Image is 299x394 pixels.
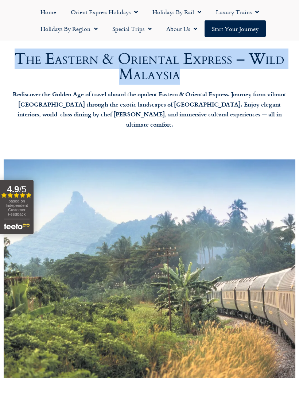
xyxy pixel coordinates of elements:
[145,4,209,20] a: Holidays by Rail
[7,52,292,82] h2: The Eastern & Oriental Express – Wild Malaysia
[139,163,176,171] span: Your last name
[33,20,105,37] a: Holidays by Region
[9,265,31,273] span: By email
[2,341,8,347] input: Check to subscribe to the Planet Rail newsletter
[209,4,266,20] a: Luxury Trains
[63,4,145,20] a: Orient Express Holidays
[33,4,63,20] a: Home
[2,265,8,271] input: By email
[159,20,205,37] a: About Us
[9,340,274,347] span: Check to subscribe to the Planet Rail newsletter
[4,4,295,37] nav: Menu
[13,90,286,129] strong: Rediscover the Golden Age of travel aboard the opulent Eastern & Oriental Express. Journey from v...
[9,276,42,284] span: By telephone
[2,276,8,282] input: By telephone
[105,20,159,37] a: Special Trips
[205,20,266,37] a: Start your Journey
